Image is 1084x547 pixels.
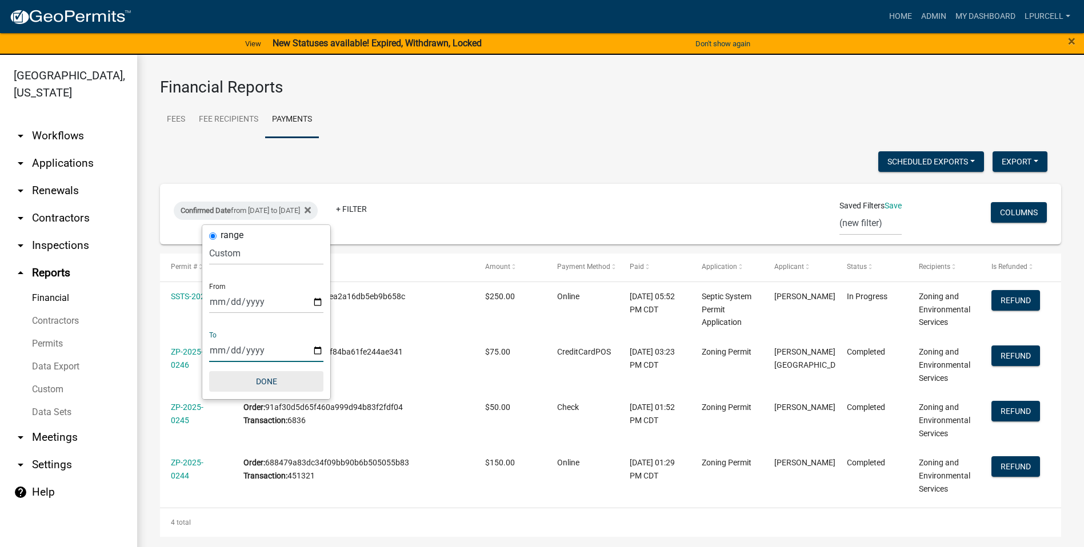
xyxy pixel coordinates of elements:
[908,254,981,281] datatable-header-cell: Recipients
[847,458,885,467] span: Completed
[774,263,804,271] span: Applicant
[885,201,902,210] a: Save
[919,347,970,383] span: Zoning and Environmental Services
[557,292,579,301] span: Online
[243,290,463,316] div: 9c114b0f4ed842fea2a16db5eb9b658c 244724
[14,458,27,472] i: arrow_drop_down
[951,6,1020,27] a: My Dashboard
[243,401,463,427] div: 91af30d5d65f460a999d94b83f2fdf04 6836
[160,508,1061,537] div: 4 total
[14,156,27,170] i: arrow_drop_down
[546,254,619,281] datatable-header-cell: Payment Method
[171,458,203,480] a: ZP-2025-0244
[243,458,265,467] b: Order:
[243,471,287,480] b: Transaction:
[980,254,1053,281] datatable-header-cell: Is Refunded
[619,254,691,281] datatable-header-cell: Paid
[14,129,27,143] i: arrow_drop_down
[919,292,970,327] span: Zoning and Environmental Services
[243,456,463,482] div: 688479a83dc34f09bb90b6b505055b83 451321
[991,296,1040,305] wm-modal-confirm: Refund Payment
[991,290,1040,311] button: Refund
[273,38,482,49] strong: New Statuses available! Expired, Withdrawn, Locked
[171,403,203,425] a: ZP-2025-0245
[839,200,885,212] span: Saved Filters
[630,345,680,372] div: [DATE] 03:23 PM CDT
[14,431,27,444] i: arrow_drop_down
[702,347,751,356] span: Zoning Permit
[474,254,547,281] datatable-header-cell: Amount
[991,352,1040,361] wm-modal-confirm: Refund Payment
[630,263,644,271] span: Paid
[630,290,680,316] div: [DATE] 05:52 PM CDT
[171,263,197,271] span: Permit #
[557,403,579,412] span: Check
[160,78,1061,97] h3: Financial Reports
[243,403,265,412] b: Order:
[774,403,835,412] span: James Haley
[233,254,474,281] datatable-header-cell: #
[265,102,319,138] a: Payments
[847,347,885,356] span: Completed
[192,102,265,138] a: Fee Recipients
[557,458,579,467] span: Online
[171,347,203,369] a: ZP-2025-0246
[691,254,763,281] datatable-header-cell: Application
[557,263,610,271] span: Payment Method
[485,292,515,301] span: $250.00
[241,34,266,53] a: View
[847,263,867,271] span: Status
[630,401,680,427] div: [DATE] 01:52 PM CDT
[993,151,1047,172] button: Export
[847,292,887,301] span: In Progress
[243,416,287,425] b: Transaction:
[1020,6,1075,27] a: lpurcell
[1068,33,1075,49] span: ×
[991,407,1040,416] wm-modal-confirm: Refund Payment
[181,206,231,215] span: Confirmed Date
[919,458,970,493] span: Zoning and Environmental Services
[630,456,680,482] div: [DATE] 01:29 PM CDT
[702,403,751,412] span: Zoning Permit
[221,231,243,240] label: range
[485,458,515,467] span: $150.00
[1068,34,1075,48] button: Close
[835,254,908,281] datatable-header-cell: Status
[327,199,376,219] a: + Filter
[243,345,463,372] div: 93230e3fcc004dcf84ba61fe244ae341 159598
[991,345,1040,366] button: Refund
[14,239,27,252] i: arrow_drop_down
[14,485,27,499] i: help
[160,254,233,281] datatable-header-cell: Permit #
[774,458,835,467] span: Gail Waldhalm
[774,292,835,301] span: Madelyn DeCaigny
[691,34,755,53] button: Don't show again
[991,263,1027,271] span: Is Refunded
[702,458,751,467] span: Zoning Permit
[702,292,751,327] span: Septic System Permit Application
[485,347,510,356] span: $75.00
[485,263,510,271] span: Amount
[919,263,950,271] span: Recipients
[878,151,984,172] button: Scheduled Exports
[160,102,192,138] a: Fees
[702,263,737,271] span: Application
[919,403,970,438] span: Zoning and Environmental Services
[991,456,1040,477] button: Refund
[774,347,851,369] span: todd a westendorf
[763,254,836,281] datatable-header-cell: Applicant
[991,401,1040,421] button: Refund
[917,6,951,27] a: Admin
[14,211,27,225] i: arrow_drop_down
[209,371,323,392] button: Done
[485,403,510,412] span: $50.00
[991,202,1047,223] button: Columns
[557,347,611,356] span: CreditCardPOS
[885,6,917,27] a: Home
[991,462,1040,472] wm-modal-confirm: Refund Payment
[14,266,27,280] i: arrow_drop_up
[14,184,27,198] i: arrow_drop_down
[171,292,221,301] a: SSTS-2025-87
[174,202,318,220] div: from [DATE] to [DATE]
[847,403,885,412] span: Completed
